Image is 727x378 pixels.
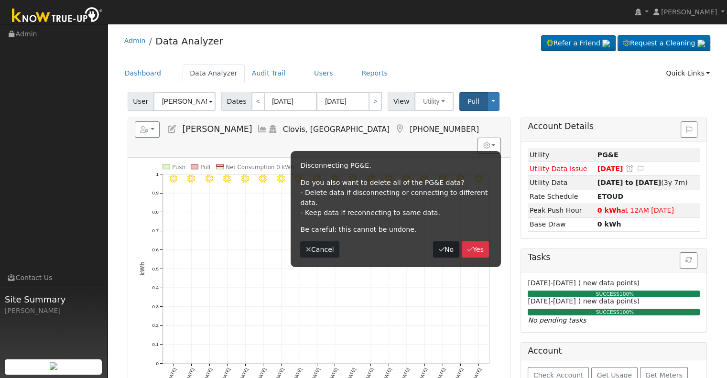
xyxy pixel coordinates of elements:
i: 8/19 - Clear [241,174,250,183]
img: retrieve [50,362,57,370]
span: [PERSON_NAME] [182,124,252,134]
div: SUCCESS [525,291,704,298]
strong: K [597,193,623,200]
strong: ID: 13888127, authorized: 03/21/24 [597,151,618,159]
i: Edit Issue [636,165,645,172]
i: 8/17 - Clear [206,174,214,183]
p: Do you also want to delete all of the PG&E data? - Delete data if disconnecting or connecting to ... [300,178,491,218]
button: Yes [462,241,489,258]
a: > [369,92,382,111]
span: Utility Data Issue [530,165,587,173]
i: 8/16 - Clear [187,174,195,183]
a: Edit User (14102) [167,124,177,134]
span: [DATE]-[DATE] [528,297,575,305]
span: [PHONE_NUMBER] [410,125,479,134]
a: Request a Cleaning [618,35,710,52]
td: Utility Data [528,176,596,190]
strong: 0 kWh [597,206,621,214]
i: 8/15 - Clear [170,174,178,183]
button: Pull [459,92,488,111]
span: [PERSON_NAME] [661,8,717,16]
text: Push [172,164,185,171]
text: 0.4 [152,285,159,290]
div: [PERSON_NAME] [5,306,102,316]
p: Disconnecting PG&E. [300,161,491,171]
text: 0.6 [152,247,159,252]
a: Admin [124,37,146,44]
text: 0.1 [152,342,159,347]
i: No pending tasks [528,316,586,324]
text: 0.3 [152,304,159,309]
span: View [388,92,415,111]
span: Pull [467,97,479,105]
span: User [128,92,154,111]
span: (3y 7m) [597,179,688,186]
input: Select a User [153,92,216,111]
a: Audit Trail [245,65,293,82]
a: Reports [355,65,395,82]
a: Data Analyzer [183,65,245,82]
a: Multi-Series Graph [257,124,268,134]
button: Utility [414,92,454,111]
strong: [DATE] to [DATE] [597,179,661,186]
text: kWh [139,262,145,276]
td: Rate Schedule [528,190,596,204]
strong: 0 kWh [597,220,621,228]
td: Base Draw [528,217,596,231]
td: at 12AM [DATE] [596,204,700,217]
button: Refresh [680,252,697,269]
span: 100% [619,309,634,315]
span: [DATE]-[DATE] [528,279,575,287]
img: retrieve [602,40,610,47]
span: ( new data points) [578,279,640,287]
span: Dates [221,92,252,111]
span: ( new data points) [578,297,640,305]
button: Cancel [300,241,339,258]
td: Utility [528,148,596,162]
span: [DATE] [597,165,623,173]
i: 8/21 - MostlyClear [277,174,285,183]
text: Pull [200,164,210,171]
span: 100% [619,291,634,297]
a: Quick Links [659,65,717,82]
a: Snooze this issue [625,165,634,173]
a: Map [394,124,405,134]
text: 0.7 [152,228,159,233]
span: Clovis, [GEOGRAPHIC_DATA] [283,125,390,134]
a: < [251,92,265,111]
i: 8/20 - Clear [259,174,267,183]
text: 0.2 [152,323,159,328]
p: Be careful: this cannot be undone. [300,225,491,235]
h5: Account Details [528,121,700,131]
text: 0 [156,360,159,366]
i: 8/18 - Clear [223,174,231,183]
span: Site Summary [5,293,102,306]
text: 0.9 [152,190,159,195]
button: Issue History [681,121,697,138]
text: 0.5 [152,266,159,271]
text: 1 [156,171,158,176]
a: Login As (last 04/03/2024 10:44:48 AM) [268,124,278,134]
text: Net Consumption 0 kWh [226,164,294,171]
td: Peak Push Hour [528,204,596,217]
a: Data Analyzer [155,35,223,47]
img: Know True-Up [7,5,108,27]
a: Users [307,65,340,82]
h5: Tasks [528,252,700,262]
button: No [433,241,459,258]
div: SUCCESS [525,309,704,316]
h5: Account [528,346,562,356]
a: Refer a Friend [541,35,616,52]
img: retrieve [697,40,705,47]
a: Dashboard [118,65,169,82]
text: 0.8 [152,209,159,215]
